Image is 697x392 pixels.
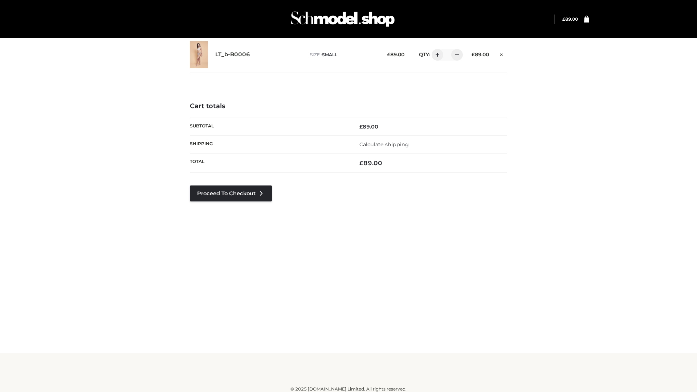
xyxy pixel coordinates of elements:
span: SMALL [322,52,337,57]
bdi: 89.00 [359,123,378,130]
span: £ [359,159,363,167]
a: £89.00 [562,16,578,22]
th: Shipping [190,135,348,153]
span: £ [387,52,390,57]
a: Remove this item [496,49,507,58]
bdi: 89.00 [472,52,489,57]
h4: Cart totals [190,102,507,110]
span: £ [472,52,475,57]
bdi: 89.00 [359,159,382,167]
bdi: 89.00 [562,16,578,22]
span: £ [359,123,363,130]
bdi: 89.00 [387,52,404,57]
div: QTY: [412,49,460,61]
img: Schmodel Admin 964 [288,5,397,33]
a: Proceed to Checkout [190,185,272,201]
p: size : [310,52,376,58]
a: Calculate shipping [359,141,409,148]
th: Total [190,154,348,173]
span: £ [562,16,565,22]
th: Subtotal [190,118,348,135]
a: LT_b-B0006 [215,51,250,58]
